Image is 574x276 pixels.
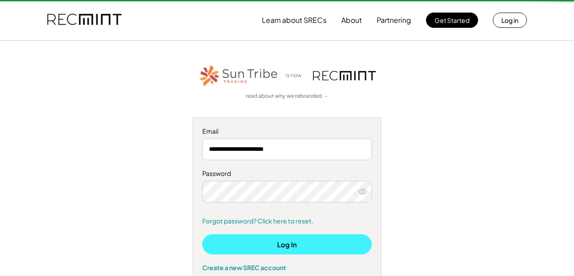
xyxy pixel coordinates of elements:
[493,13,527,28] button: Log in
[283,72,309,79] div: is now
[262,11,326,29] button: Learn about SRECs
[341,11,362,29] button: About
[47,5,122,35] img: recmint-logotype%403x.png
[202,217,372,226] a: Forgot password? Click here to reset.
[313,71,376,80] img: recmint-logotype%403x.png
[377,11,411,29] button: Partnering
[246,92,328,100] a: read about why we rebranded →
[202,169,372,178] div: Password
[426,13,478,28] button: Get Started
[202,263,372,272] div: Create a new SREC account
[202,127,372,136] div: Email
[198,63,279,88] img: STT_Horizontal_Logo%2B-%2BColor.png
[202,234,372,254] button: Log In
